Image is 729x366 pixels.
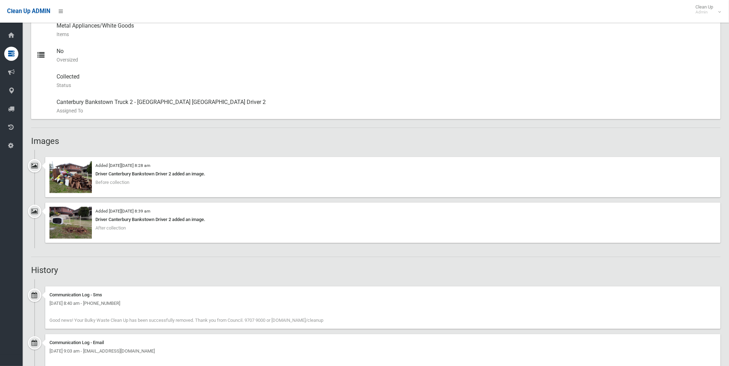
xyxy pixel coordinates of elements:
div: Driver Canterbury Bankstown Driver 2 added an image. [49,170,716,178]
small: Admin [695,10,713,15]
div: [DATE] 8:40 am - [PHONE_NUMBER] [49,299,716,308]
div: Canterbury Bankstown Truck 2 - [GEOGRAPHIC_DATA] [GEOGRAPHIC_DATA] Driver 2 [57,94,715,119]
div: Collected [57,68,715,94]
span: Clean Up ADMIN [7,8,50,14]
div: Communication Log - Email [49,338,716,347]
small: Added [DATE][DATE] 8:39 am [95,209,150,214]
span: Clean Up [692,4,720,15]
h2: History [31,266,721,275]
small: Assigned To [57,106,715,115]
small: Added [DATE][DATE] 8:28 am [95,163,150,168]
span: Before collection [95,180,129,185]
img: 2025-08-2508.26.562839316421864013511.jpg [49,161,92,193]
span: Good news! Your Bulky Waste Clean Up has been successfully removed. Thank you from Council. 9707 ... [49,318,323,323]
div: Communication Log - Sms [49,291,716,299]
small: Oversized [57,56,715,64]
div: [DATE] 9:03 am - [EMAIL_ADDRESS][DOMAIN_NAME] [49,347,716,355]
span: After collection [95,225,126,231]
div: No [57,43,715,68]
small: Items [57,30,715,39]
img: 2025-08-2508.39.31106072929773506431.jpg [49,207,92,239]
div: Driver Canterbury Bankstown Driver 2 added an image. [49,215,716,224]
h2: Images [31,136,721,146]
small: Status [57,81,715,89]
